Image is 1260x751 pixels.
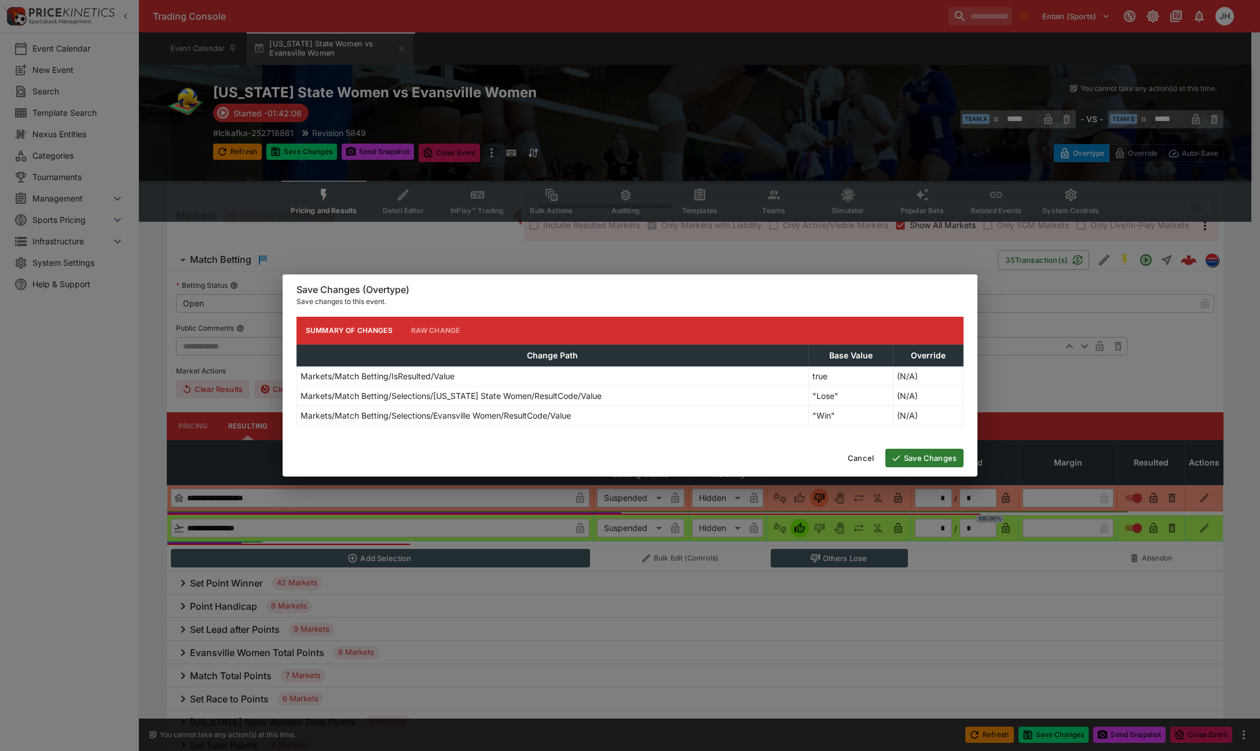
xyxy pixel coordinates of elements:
button: Raw Change [402,317,470,345]
p: Markets/Match Betting/Selections/Evansville Women/ResultCode/Value [301,409,571,422]
td: "Win" [808,405,893,425]
td: true [808,366,893,386]
th: Override [893,345,963,366]
button: Summary of Changes [296,317,402,345]
td: "Lose" [808,386,893,405]
p: Markets/Match Betting/IsResulted/Value [301,370,455,382]
th: Base Value [808,345,893,366]
p: Save changes to this event. [296,296,964,307]
button: Cancel [841,449,881,467]
td: (N/A) [893,405,963,425]
h6: Save Changes (Overtype) [296,284,964,296]
td: (N/A) [893,386,963,405]
td: (N/A) [893,366,963,386]
button: Save Changes [885,449,964,467]
p: Markets/Match Betting/Selections/[US_STATE] State Women/ResultCode/Value [301,390,602,402]
th: Change Path [297,345,809,366]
